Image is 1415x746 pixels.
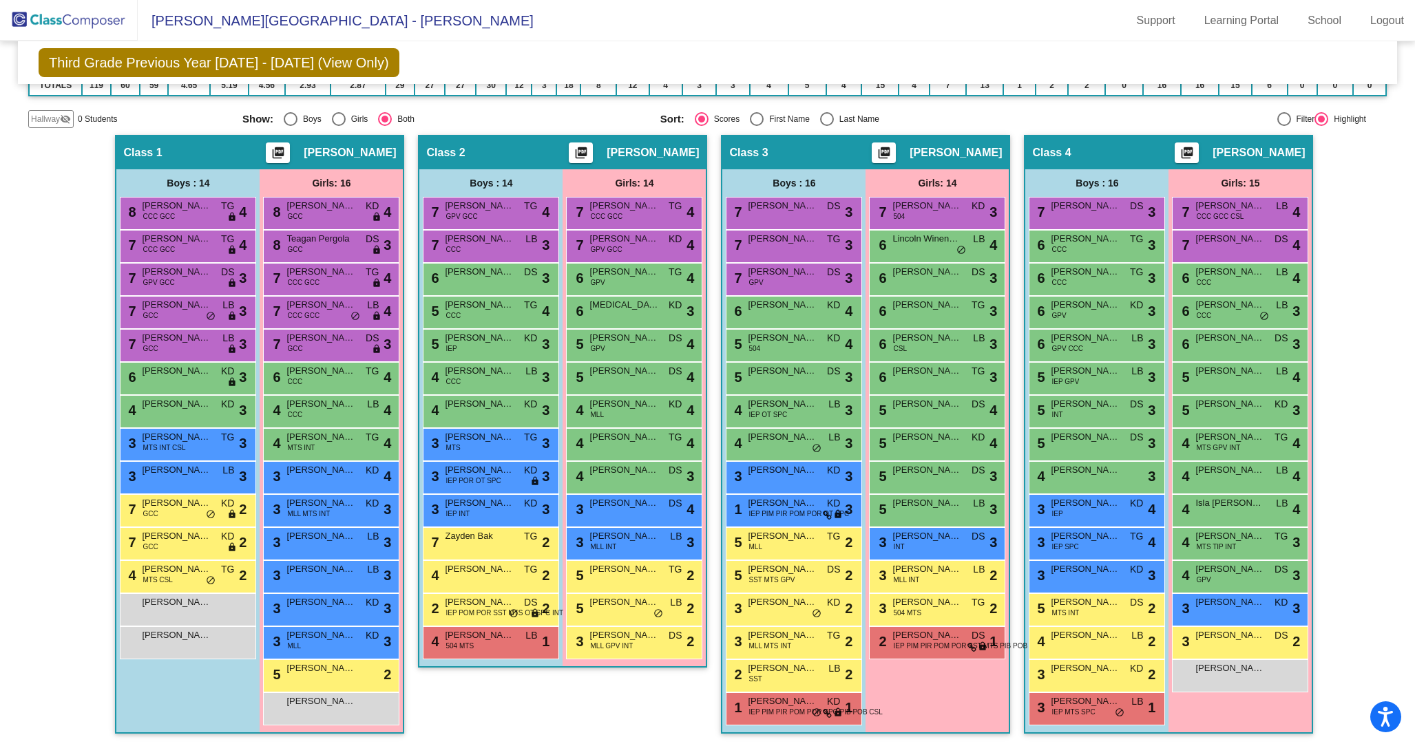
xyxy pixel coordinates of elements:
[125,337,136,352] span: 7
[1168,169,1312,197] div: Girls: 15
[866,169,1009,197] div: Girls: 14
[616,75,649,96] td: 12
[731,303,742,319] span: 6
[419,169,563,197] div: Boys : 14
[748,343,760,354] span: 504
[827,232,840,246] span: TG
[111,75,140,96] td: 60
[1219,75,1251,96] td: 15
[542,301,549,321] span: 4
[1051,343,1083,354] span: GPV CCC
[524,298,537,312] span: TG
[1148,235,1155,255] span: 3
[446,310,461,321] span: CCC
[956,245,966,256] span: do_not_disturb_alt
[142,199,211,213] span: [PERSON_NAME]
[669,331,682,345] span: DS
[845,301,852,321] span: 4
[221,199,234,213] span: TG
[239,202,247,222] span: 4
[366,199,379,213] span: KD
[446,211,477,222] span: GPV GCC
[426,146,465,160] span: Class 2
[1148,268,1155,288] span: 3
[142,298,211,312] span: [PERSON_NAME]
[249,75,285,96] td: 4.56
[731,337,742,352] span: 5
[1131,331,1143,345] span: LB
[1213,146,1305,160] span: [PERSON_NAME]
[445,364,514,378] span: [PERSON_NAME]
[1178,337,1189,352] span: 6
[506,75,532,96] td: 12
[222,331,234,345] span: LB
[989,334,997,354] span: 3
[966,75,1003,96] td: 13
[972,364,985,379] span: TG
[445,199,514,213] span: [PERSON_NAME]
[827,199,840,213] span: DS
[1051,199,1120,213] span: [PERSON_NAME]
[669,364,682,379] span: DS
[1032,146,1071,160] span: Class 4
[892,199,961,213] span: [PERSON_NAME]
[845,235,852,255] span: 3
[542,268,549,288] span: 3
[1034,337,1045,352] span: 6
[590,277,605,288] span: GPV
[143,343,158,354] span: GCC
[1196,211,1244,222] span: CCC GCC CSL
[428,303,439,319] span: 5
[82,75,110,96] td: 119
[445,331,514,345] span: [PERSON_NAME]
[372,311,381,322] span: lock
[1275,232,1288,246] span: DS
[446,244,461,255] span: CCC
[972,265,985,279] span: DS
[1195,331,1264,345] span: [PERSON_NAME]
[875,337,886,352] span: 6
[1292,235,1300,255] span: 4
[142,364,211,378] span: [PERSON_NAME]
[1051,244,1067,255] span: CCC
[589,331,658,345] span: [PERSON_NAME]
[476,75,506,96] td: 30
[78,113,117,125] span: 0 Students
[286,265,355,279] span: [PERSON_NAME]
[1034,270,1045,286] span: 6
[366,331,379,345] span: DS
[893,211,905,222] span: 504
[221,232,234,246] span: TG
[331,75,386,96] td: 2.87
[660,112,1068,126] mat-radio-group: Select an option
[827,364,840,379] span: DS
[1178,237,1189,253] span: 7
[428,204,439,220] span: 7
[524,265,537,279] span: DS
[269,337,280,352] span: 7
[286,199,355,213] span: [PERSON_NAME]
[669,232,682,246] span: KD
[286,364,355,378] span: [PERSON_NAME]
[287,310,319,321] span: CCC GCC
[350,311,360,322] span: do_not_disturb_alt
[1252,75,1288,96] td: 6
[29,75,82,96] td: TOTALS
[1276,265,1288,279] span: LB
[428,337,439,352] span: 5
[590,244,622,255] span: GPV GCC
[227,278,237,289] span: lock
[285,75,331,96] td: 2.93
[384,334,391,354] span: 3
[748,199,817,213] span: [PERSON_NAME]
[1126,10,1186,32] a: Support
[125,270,136,286] span: 7
[384,301,391,321] span: 4
[287,244,302,255] span: GCC
[206,311,216,322] span: do_not_disturb_alt
[372,245,381,256] span: lock
[1259,311,1269,322] span: do_not_disturb_alt
[242,113,273,125] span: Show:
[142,265,211,279] span: [PERSON_NAME]
[989,301,997,321] span: 3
